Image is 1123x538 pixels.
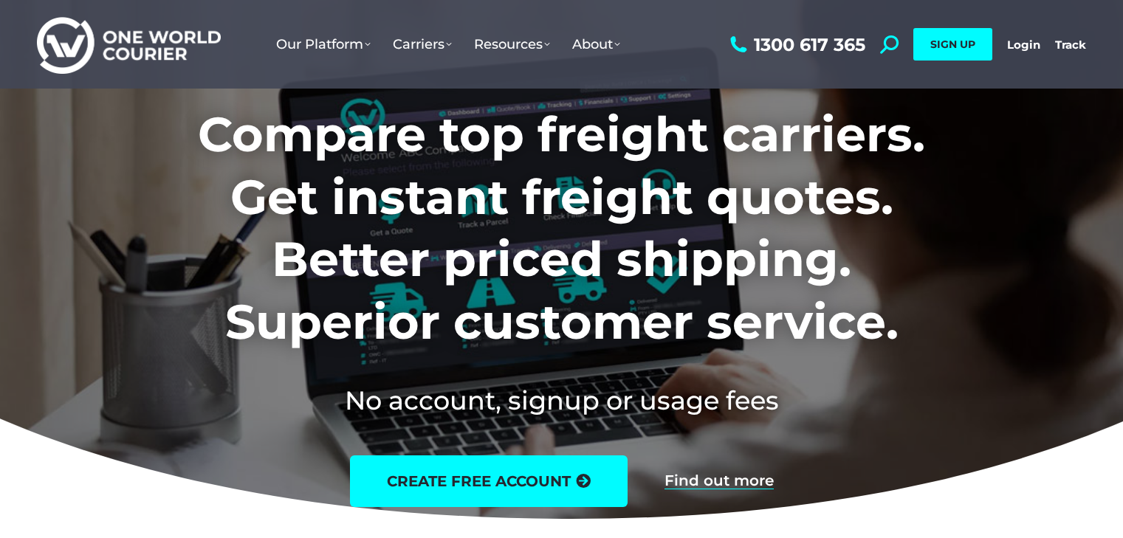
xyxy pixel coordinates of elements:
[393,36,452,52] span: Carriers
[1007,38,1040,52] a: Login
[276,36,371,52] span: Our Platform
[474,36,550,52] span: Resources
[100,382,1023,418] h2: No account, signup or usage fees
[561,21,631,67] a: About
[930,38,975,51] span: SIGN UP
[727,35,865,54] a: 1300 617 365
[350,455,628,507] a: create free account
[37,15,221,75] img: One World Courier
[913,28,992,61] a: SIGN UP
[382,21,463,67] a: Carriers
[664,473,774,489] a: Find out more
[100,103,1023,353] h1: Compare top freight carriers. Get instant freight quotes. Better priced shipping. Superior custom...
[265,21,382,67] a: Our Platform
[463,21,561,67] a: Resources
[1055,38,1086,52] a: Track
[572,36,620,52] span: About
